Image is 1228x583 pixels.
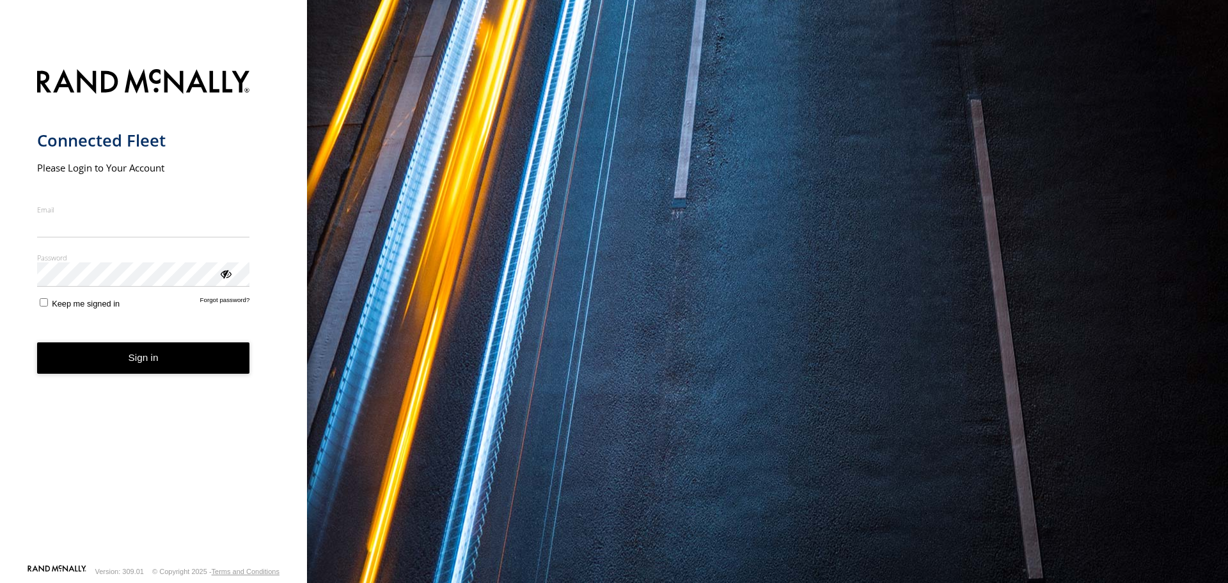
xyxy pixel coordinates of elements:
h2: Please Login to Your Account [37,161,250,174]
h1: Connected Fleet [37,130,250,151]
a: Terms and Conditions [212,568,279,575]
div: © Copyright 2025 - [152,568,279,575]
img: Rand McNally [37,67,250,99]
div: Version: 309.01 [95,568,144,575]
a: Visit our Website [28,565,86,578]
form: main [37,61,271,564]
div: ViewPassword [219,267,232,280]
button: Sign in [37,342,250,374]
input: Keep me signed in [40,298,48,307]
label: Password [37,253,250,262]
label: Email [37,205,250,214]
a: Forgot password? [200,296,250,308]
span: Keep me signed in [52,299,120,308]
